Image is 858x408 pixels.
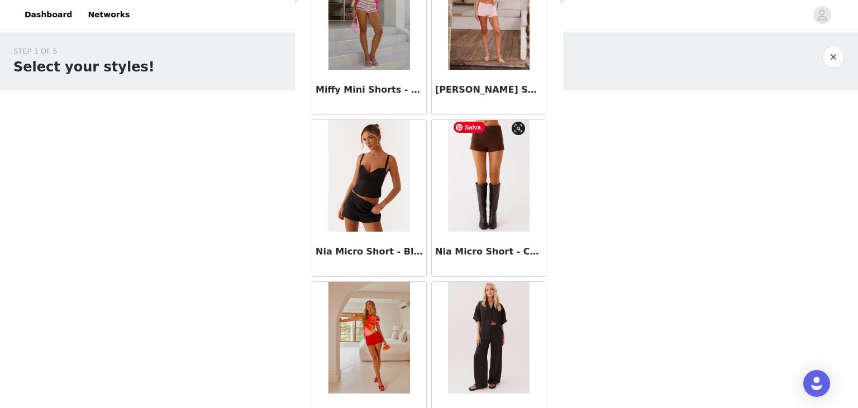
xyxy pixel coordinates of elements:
[448,120,529,232] img: Nia Micro Short - Chocolate
[328,120,409,232] img: Nia Micro Short - Black
[803,370,830,397] div: Open Intercom Messenger
[316,83,423,97] h3: Miffy Mini Shorts - Multi
[81,2,136,27] a: Networks
[435,83,542,97] h3: [PERSON_NAME] Shorts - Pink
[448,282,529,393] img: Palm Cove Satin Pants - Black
[13,57,155,77] h1: Select your styles!
[328,282,409,393] img: Oakley Low Rise Crochet Mini Shorts - Red
[817,6,827,24] div: avatar
[18,2,79,27] a: Dashboard
[454,122,485,133] span: Salva
[316,245,423,258] h3: Nia Micro Short - Black
[435,245,542,258] h3: Nia Micro Short - Chocolate
[13,46,155,57] div: STEP 1 OF 5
